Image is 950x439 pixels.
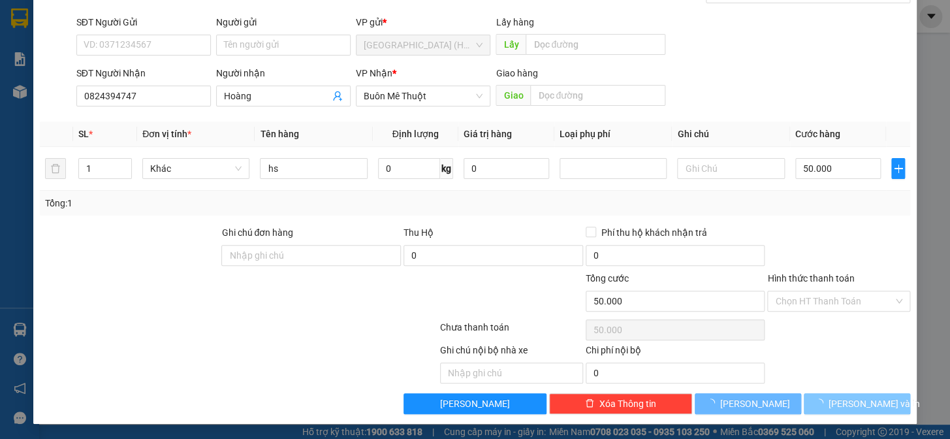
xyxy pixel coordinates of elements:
[440,397,510,411] span: [PERSON_NAME]
[356,15,490,29] div: VP gửi
[586,273,629,284] span: Tổng cước
[142,129,191,139] span: Đơn vị tính
[364,86,483,106] span: Buôn Mê Thuột
[440,158,453,179] span: kg
[549,393,692,414] button: deleteXóa Thông tin
[695,393,801,414] button: [PERSON_NAME]
[356,68,392,78] span: VP Nhận
[720,397,790,411] span: [PERSON_NAME]
[404,227,434,238] span: Thu Hộ
[78,129,89,139] span: SL
[672,122,789,147] th: Ghi chú
[440,363,583,383] input: Nhập ghi chú
[586,343,765,363] div: Chi phí nội bộ
[804,393,910,414] button: [PERSON_NAME] và In
[814,398,829,408] span: loading
[439,320,584,343] div: Chưa thanh toán
[767,273,854,284] label: Hình thức thanh toán
[829,397,920,411] span: [PERSON_NAME] và In
[585,398,594,409] span: delete
[260,158,367,179] input: VD: Bàn, Ghế
[440,343,583,363] div: Ghi chú nội bộ nhà xe
[795,129,840,139] span: Cước hàng
[496,17,533,27] span: Lấy hàng
[530,85,665,106] input: Dọc đường
[891,158,905,179] button: plus
[496,34,526,55] span: Lấy
[464,158,549,179] input: 0
[677,158,784,179] input: Ghi Chú
[76,15,211,29] div: SĐT Người Gửi
[554,122,672,147] th: Loại phụ phí
[45,196,368,210] div: Tổng: 1
[464,129,512,139] span: Giá trị hàng
[892,163,904,174] span: plus
[364,35,483,55] span: Đà Nẵng (Hàng)
[221,227,293,238] label: Ghi chú đơn hàng
[150,159,242,178] span: Khác
[526,34,665,55] input: Dọc đường
[221,245,401,266] input: Ghi chú đơn hàng
[596,225,712,240] span: Phí thu hộ khách nhận trả
[496,68,537,78] span: Giao hàng
[216,66,351,80] div: Người nhận
[404,393,546,414] button: [PERSON_NAME]
[216,15,351,29] div: Người gửi
[706,398,720,408] span: loading
[45,158,66,179] button: delete
[599,397,656,411] span: Xóa Thông tin
[260,129,298,139] span: Tên hàng
[392,129,439,139] span: Định lượng
[76,66,211,80] div: SĐT Người Nhận
[496,85,530,106] span: Giao
[332,91,343,101] span: user-add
